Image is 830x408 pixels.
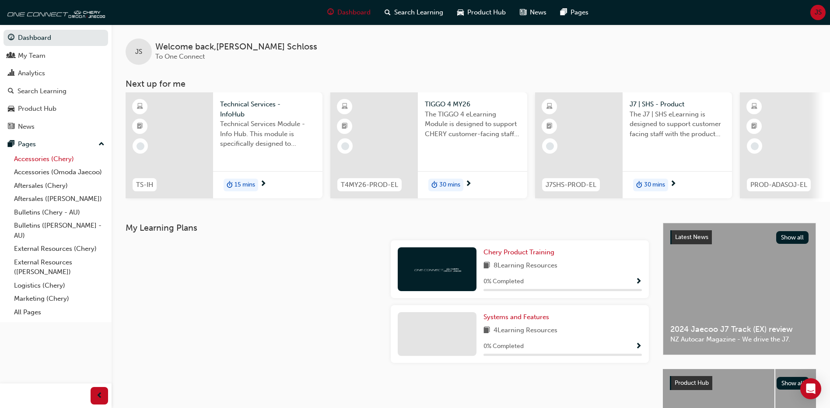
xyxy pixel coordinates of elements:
[560,7,567,18] span: pages-icon
[18,104,56,114] div: Product Hub
[750,180,807,190] span: PROD-ADASOJ-EL
[483,312,553,322] a: Systems and Features
[483,325,490,336] span: book-icon
[4,48,108,64] a: My Team
[675,233,708,241] span: Latest News
[126,92,322,198] a: TS-IHTechnical Services - InfoHubTechnical Services Module - Info Hub. This module is specificall...
[439,180,460,190] span: 30 mins
[11,279,108,292] a: Logistics (Chery)
[341,142,349,150] span: learningRecordVerb_NONE-icon
[11,206,108,219] a: Bulletins (Chery - AU)
[18,86,67,96] div: Search Learning
[670,180,676,188] span: next-icon
[4,101,108,117] a: Product Hub
[670,324,809,334] span: 2024 Jaecoo J7 Track (EX) review
[342,101,348,113] span: learningResourceType_ELEARNING-icon
[751,121,757,132] span: booktick-icon
[675,379,709,387] span: Product Hub
[18,68,45,78] div: Analytics
[11,219,108,242] a: Bulletins ([PERSON_NAME] - AU)
[126,223,649,233] h3: My Learning Plans
[11,165,108,179] a: Accessories (Omoda Jaecoo)
[635,276,642,287] button: Show Progress
[644,180,665,190] span: 30 mins
[327,7,334,18] span: guage-icon
[4,83,108,99] a: Search Learning
[636,179,642,191] span: duration-icon
[155,42,317,52] span: Welcome back , [PERSON_NAME] Schloss
[800,378,821,399] div: Open Intercom Messenger
[776,231,809,244] button: Show all
[635,341,642,352] button: Show Progress
[483,313,549,321] span: Systems and Features
[8,34,14,42] span: guage-icon
[378,4,450,21] a: search-iconSearch Learning
[18,139,36,149] div: Pages
[483,260,490,271] span: book-icon
[341,180,398,190] span: T4MY26-PROD-EL
[18,122,35,132] div: News
[112,79,830,89] h3: Next up for me
[483,247,558,257] a: Chery Product Training
[546,180,596,190] span: J7SHS-PROD-EL
[635,278,642,286] span: Show Progress
[553,4,595,21] a: pages-iconPages
[425,109,520,139] span: The TIGGO 4 eLearning Module is designed to support CHERY customer-facing staff with the product ...
[571,7,588,18] span: Pages
[8,88,14,95] span: search-icon
[751,142,759,150] span: learningRecordVerb_NONE-icon
[513,4,553,21] a: news-iconNews
[4,28,108,136] button: DashboardMy TeamAnalyticsSearch LearningProduct HubNews
[11,192,108,206] a: Aftersales ([PERSON_NAME])
[220,99,315,119] span: Technical Services - InfoHub
[11,242,108,256] a: External Resources (Chery)
[155,53,205,60] span: To One Connect
[413,265,461,273] img: oneconnect
[483,248,554,256] span: Chery Product Training
[530,7,546,18] span: News
[4,4,105,21] img: oneconnect
[11,292,108,306] a: Marketing (Chery)
[494,260,557,271] span: 8 Learning Resources
[11,152,108,166] a: Accessories (Chery)
[8,70,14,77] span: chart-icon
[663,223,816,355] a: Latest NewsShow all2024 Jaecoo J7 Track (EX) reviewNZ Autocar Magazine - We drive the J7.
[135,47,142,57] span: JS
[8,141,14,148] span: pages-icon
[630,99,725,109] span: J7 | SHS - Product
[342,121,348,132] span: booktick-icon
[465,180,472,188] span: next-icon
[670,376,809,390] a: Product HubShow all
[431,179,438,191] span: duration-icon
[4,136,108,152] button: Pages
[235,180,255,190] span: 15 mins
[337,7,371,18] span: Dashboard
[483,341,524,352] span: 0 % Completed
[260,180,266,188] span: next-icon
[136,180,153,190] span: TS-IH
[630,109,725,139] span: The J7 | SHS eLearning is designed to support customer facing staff with the product and sales in...
[4,65,108,81] a: Analytics
[385,7,391,18] span: search-icon
[670,334,809,345] span: NZ Autocar Magazine - We drive the J7.
[546,121,553,132] span: booktick-icon
[450,4,513,21] a: car-iconProduct Hub
[457,7,464,18] span: car-icon
[810,5,826,20] button: JS
[11,306,108,319] a: All Pages
[777,377,809,390] button: Show all
[8,123,14,131] span: news-icon
[494,325,557,336] span: 4 Learning Resources
[4,30,108,46] a: Dashboard
[320,4,378,21] a: guage-iconDashboard
[546,142,554,150] span: learningRecordVerb_NONE-icon
[8,52,14,60] span: people-icon
[11,256,108,279] a: External Resources ([PERSON_NAME])
[751,101,757,113] span: learningResourceType_ELEARNING-icon
[137,121,143,132] span: booktick-icon
[425,99,520,109] span: TIGGO 4 MY26
[535,92,732,198] a: J7SHS-PROD-ELJ7 | SHS - ProductThe J7 | SHS eLearning is designed to support customer facing staf...
[520,7,526,18] span: news-icon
